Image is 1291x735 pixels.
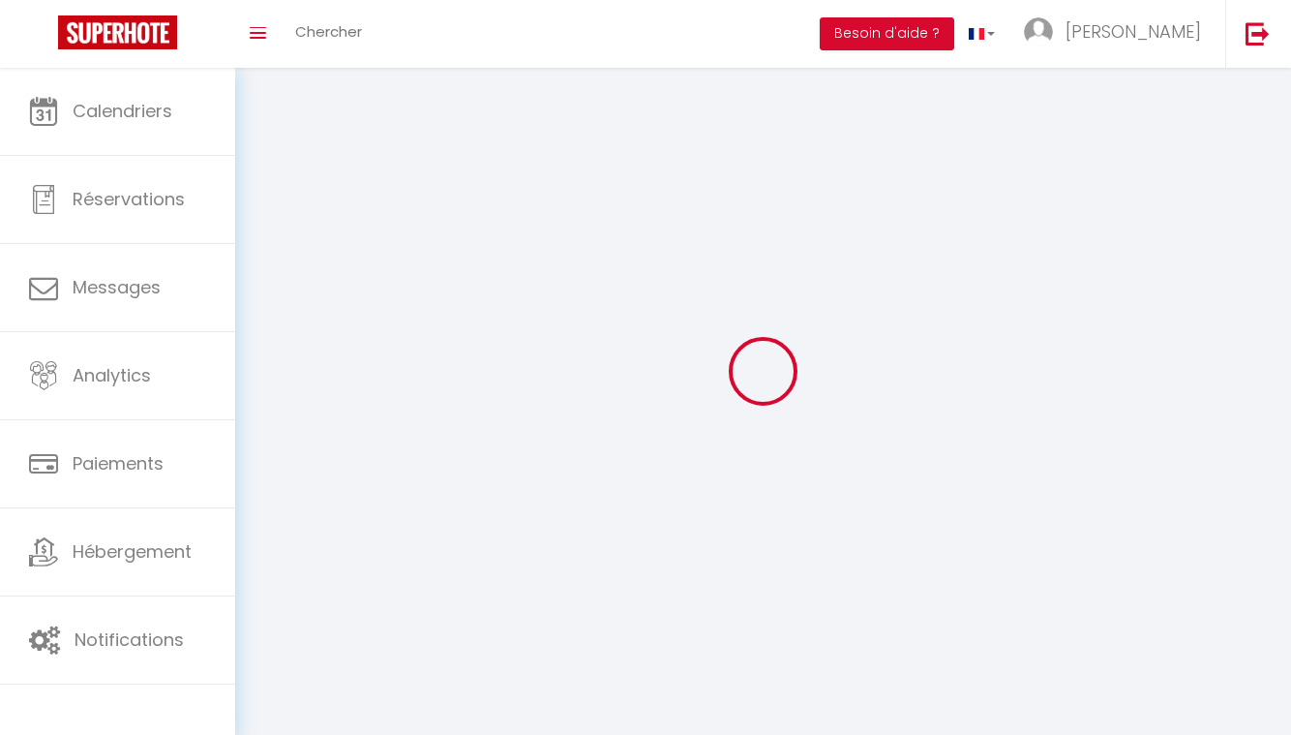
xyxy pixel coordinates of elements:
span: Réservations [73,187,185,211]
img: ... [1024,17,1053,46]
span: Analytics [73,363,151,387]
span: Messages [73,275,161,299]
img: logout [1246,21,1270,46]
span: Calendriers [73,99,172,123]
button: Besoin d'aide ? [820,17,954,50]
span: Notifications [75,628,184,652]
span: Chercher [295,21,362,42]
span: [PERSON_NAME] [1066,19,1201,44]
img: Super Booking [58,15,177,49]
span: Hébergement [73,539,192,564]
span: Paiements [73,451,164,475]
